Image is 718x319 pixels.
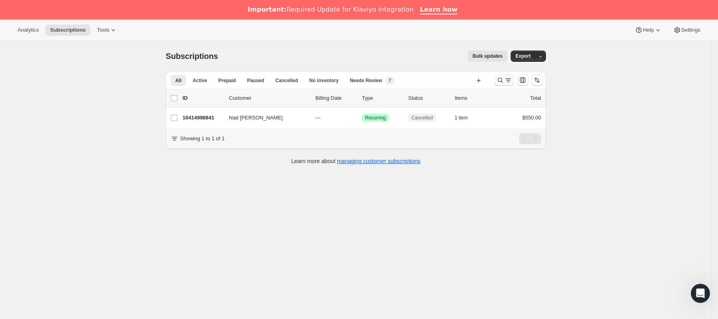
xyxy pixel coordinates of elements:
span: Cancelled [275,77,298,84]
span: Export [515,53,531,59]
span: Recurring [365,115,386,121]
span: Cancelled [411,115,433,121]
button: Analytics [13,24,44,36]
p: ID [183,94,223,102]
div: 16414998841Nad [PERSON_NAME]---LogradoRecurringCancelled1 item$550.00 [183,112,541,123]
span: No inventory [309,77,339,84]
button: Settings [668,24,705,36]
span: Settings [681,27,700,33]
div: Required Update for Klaviyo Integration [248,6,413,14]
p: 16414998841 [183,114,223,122]
button: Help [630,24,666,36]
span: 7 [389,77,391,84]
button: Nad [PERSON_NAME] [224,111,304,124]
p: Learn more about [291,157,421,165]
button: Crear vista nueva [472,75,485,86]
span: Bulk updates [473,53,503,59]
span: Paused [247,77,264,84]
span: Prepaid [218,77,236,84]
span: Subscriptions [50,27,86,33]
a: Learn how [420,6,457,14]
span: All [175,77,181,84]
div: Items [455,94,495,102]
span: Help [643,27,654,33]
nav: Paginación [519,133,541,144]
p: Showing 1 to 1 of 1 [180,135,225,143]
span: Active [193,77,207,84]
p: Total [530,94,541,102]
span: Subscriptions [166,52,218,61]
span: Tools [97,27,109,33]
button: Bulk updates [468,50,507,62]
span: 1 item [455,115,468,121]
span: Analytics [18,27,39,33]
span: Nad [PERSON_NAME] [229,114,283,122]
a: managing customer subscriptions [337,158,421,164]
button: Ordenar los resultados [531,75,543,86]
span: $550.00 [522,115,541,121]
button: Subscriptions [45,24,90,36]
span: Needs Review [350,77,382,84]
div: Type [362,94,402,102]
button: Tools [92,24,122,36]
button: Personalizar el orden y la visibilidad de las columnas de la tabla [517,75,528,86]
iframe: Intercom live chat [691,284,710,303]
button: Buscar y filtrar resultados [495,75,514,86]
button: Export [511,50,535,62]
p: Customer [229,94,309,102]
p: Billing Date [315,94,355,102]
div: IDCustomerBilling DateTypeStatusItemsTotal [183,94,541,102]
button: 1 item [455,112,477,123]
b: Important: [248,6,287,13]
p: Status [408,94,448,102]
span: --- [315,115,321,121]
